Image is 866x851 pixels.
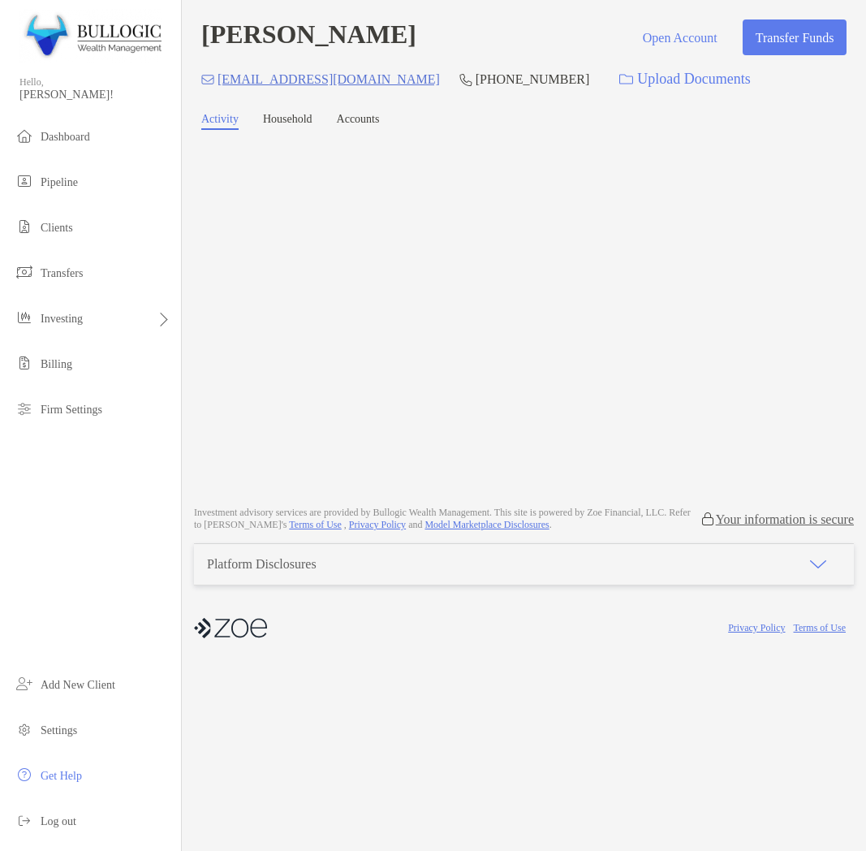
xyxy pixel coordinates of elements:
span: Billing [41,358,72,370]
a: Terms of Use [794,622,846,633]
button: Open Account [630,19,730,55]
img: icon arrow [808,555,828,574]
img: clients icon [15,217,34,236]
img: pipeline icon [15,171,34,191]
img: investing icon [15,308,34,327]
span: Add New Client [41,679,115,691]
span: Investing [41,313,83,325]
a: Terms of Use [289,519,341,530]
button: Transfer Funds [743,19,847,55]
span: Dashboard [41,131,90,143]
img: transfers icon [15,262,34,282]
a: Upload Documents [609,62,760,97]
h4: [PERSON_NAME] [201,19,416,55]
span: Settings [41,724,77,737]
p: [PHONE_NUMBER] [476,69,589,89]
a: Activity [201,113,239,130]
img: get-help icon [15,765,34,784]
span: Clients [41,222,73,234]
img: settings icon [15,719,34,739]
a: Household [263,113,312,130]
p: [EMAIL_ADDRESS][DOMAIN_NAME] [218,69,440,89]
img: add_new_client icon [15,674,34,693]
img: button icon [619,74,633,85]
a: Privacy Policy [728,622,785,633]
a: Model Marketplace Disclosures [424,519,549,530]
span: Firm Settings [41,404,102,416]
span: [PERSON_NAME]! [19,89,171,102]
span: Log out [41,815,76,827]
span: Transfers [41,267,83,279]
img: logout icon [15,810,34,830]
img: Email Icon [201,75,214,84]
p: Your information is secure [716,512,854,527]
span: Get Help [41,770,82,782]
img: Phone Icon [459,73,472,86]
img: billing icon [15,353,34,373]
a: Privacy Policy [349,519,406,530]
a: Accounts [337,113,380,130]
img: firm-settings icon [15,399,34,418]
img: company logo [194,610,267,646]
img: Zoe Logo [19,6,162,65]
img: dashboard icon [15,126,34,145]
span: Pipeline [41,176,78,188]
div: Platform Disclosures [207,557,317,572]
p: Investment advisory services are provided by Bullogic Wealth Management . This site is powered by... [194,507,700,531]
